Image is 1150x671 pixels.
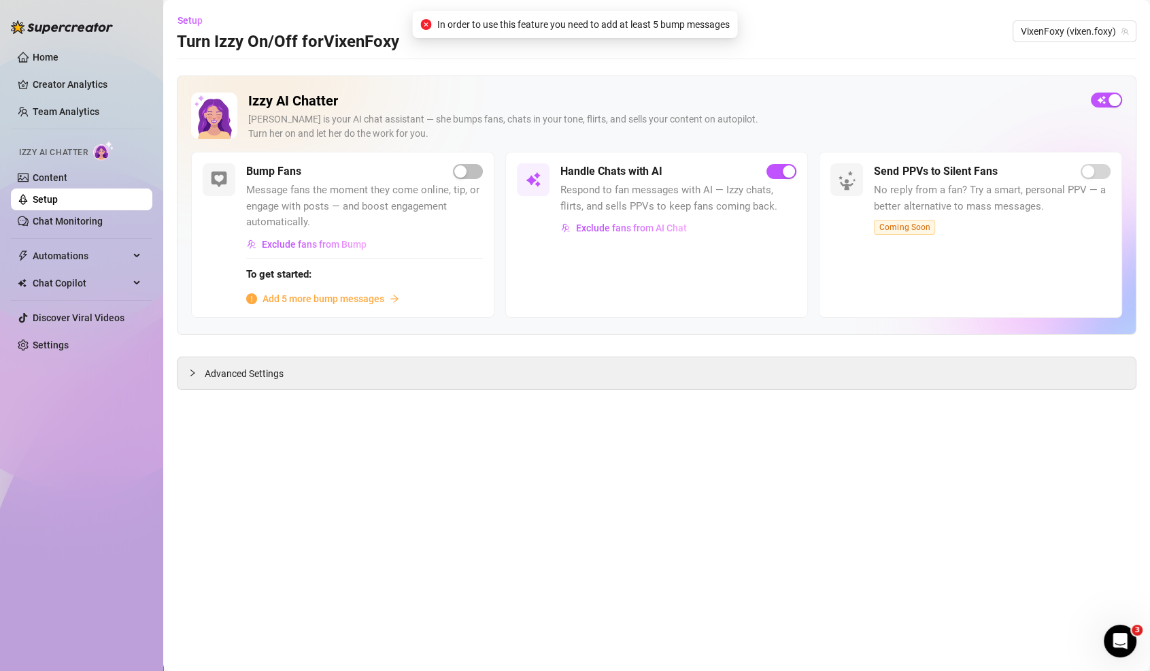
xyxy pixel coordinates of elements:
[33,272,129,294] span: Chat Copilot
[246,163,301,180] h5: Bump Fans
[262,239,367,250] span: Exclude fans from Bump
[205,366,284,381] span: Advanced Settings
[390,294,399,304] span: arrow-right
[263,291,384,306] span: Add 5 more bump messages
[560,182,797,214] span: Respond to fan messages with AI — Izzy chats, flirts, and sells PPVs to keep fans coming back.
[18,250,29,261] span: thunderbolt
[33,194,58,205] a: Setup
[560,163,662,180] h5: Handle Chats with AI
[874,220,935,235] span: Coming Soon
[19,146,88,159] span: Izzy AI Chatter
[11,20,113,34] img: logo-BBDzfeDw.svg
[246,293,257,304] span: info-circle
[1132,625,1143,636] span: 3
[1021,21,1128,42] span: VixenFoxy (vixen.foxy)
[838,171,860,193] img: silent-fans-ppv-o-N6Mmdf.svg
[33,312,124,323] a: Discover Viral Videos
[248,93,1080,110] h2: Izzy AI Chatter
[211,171,227,188] img: svg%3e
[560,217,688,239] button: Exclude fans from AI Chat
[1121,27,1129,35] span: team
[421,19,432,30] span: close-circle
[177,31,399,53] h3: Turn Izzy On/Off for VixenFoxy
[33,172,67,183] a: Content
[33,106,99,117] a: Team Analytics
[1104,625,1136,657] iframe: Intercom live chat
[33,73,141,95] a: Creator Analytics
[246,233,367,255] button: Exclude fans from Bump
[246,268,311,280] strong: To get started:
[191,93,237,139] img: Izzy AI Chatter
[33,52,58,63] a: Home
[33,340,69,350] a: Settings
[561,223,571,233] img: svg%3e
[33,245,129,267] span: Automations
[177,10,214,31] button: Setup
[18,278,27,288] img: Chat Copilot
[33,216,103,227] a: Chat Monitoring
[188,369,197,377] span: collapsed
[246,182,483,231] span: Message fans the moment they come online, tip, or engage with posts — and boost engagement automa...
[874,163,997,180] h5: Send PPVs to Silent Fans
[247,240,256,249] img: svg%3e
[525,171,541,188] img: svg%3e
[576,223,687,233] span: Exclude fans from AI Chat
[874,182,1111,214] span: No reply from a fan? Try a smart, personal PPV — a better alternative to mass messages.
[188,365,205,380] div: collapsed
[248,112,1080,141] div: [PERSON_NAME] is your AI chat assistant — she bumps fans, chats in your tone, flirts, and sells y...
[177,15,203,26] span: Setup
[437,17,730,32] span: In order to use this feature you need to add at least 5 bump messages
[93,141,114,161] img: AI Chatter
